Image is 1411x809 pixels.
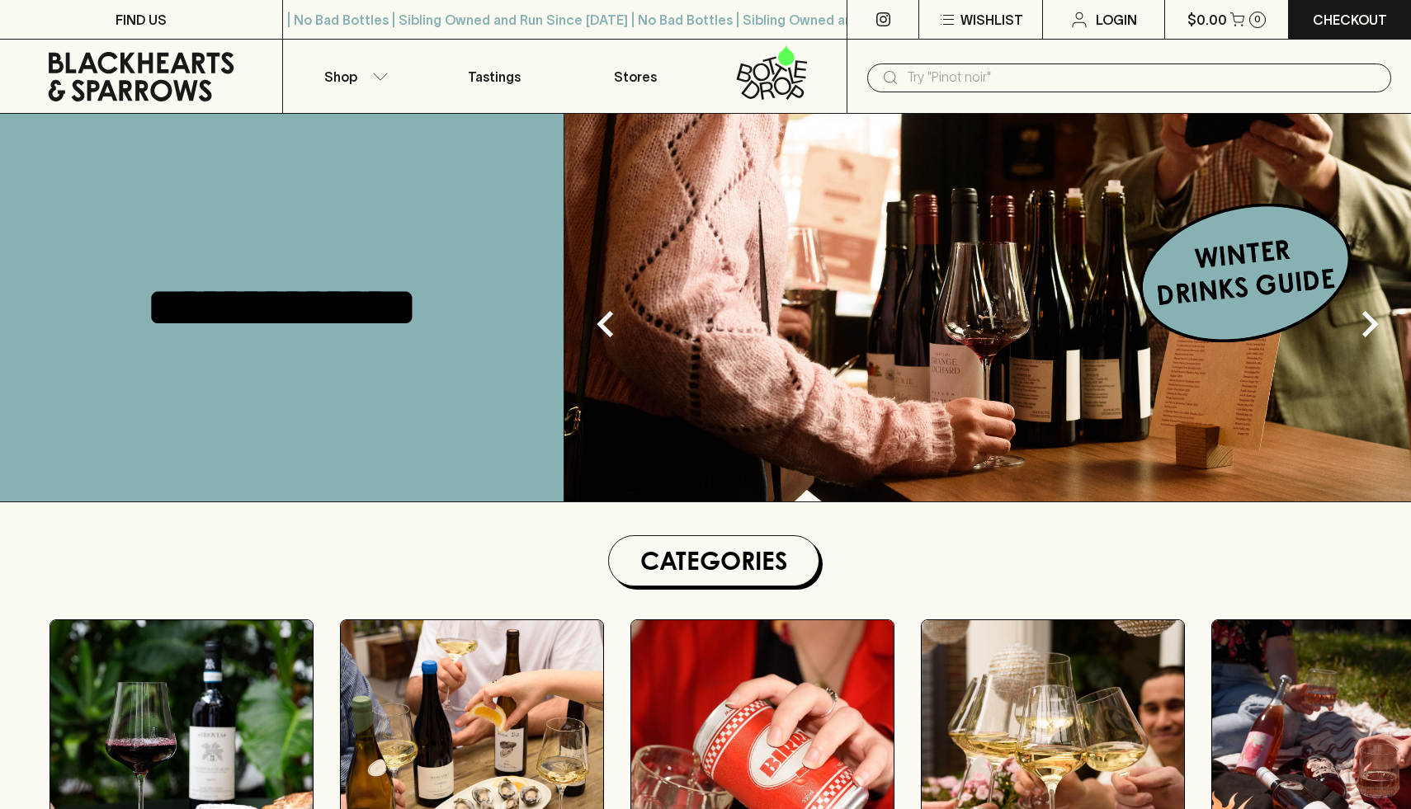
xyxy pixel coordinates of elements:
button: Shop [283,40,424,113]
a: Stores [565,40,706,113]
button: Next [1337,291,1403,357]
a: Tastings [424,40,565,113]
h1: Categories [616,543,812,579]
img: optimise [564,114,1411,501]
p: 0 [1254,15,1261,24]
button: Previous [573,291,639,357]
p: Shop [324,67,357,87]
p: Stores [614,67,657,87]
p: Checkout [1313,10,1387,30]
p: Tastings [468,67,521,87]
p: Login [1096,10,1137,30]
p: FIND US [116,10,167,30]
p: $0.00 [1187,10,1227,30]
input: Try "Pinot noir" [907,64,1378,91]
p: Wishlist [960,10,1023,30]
